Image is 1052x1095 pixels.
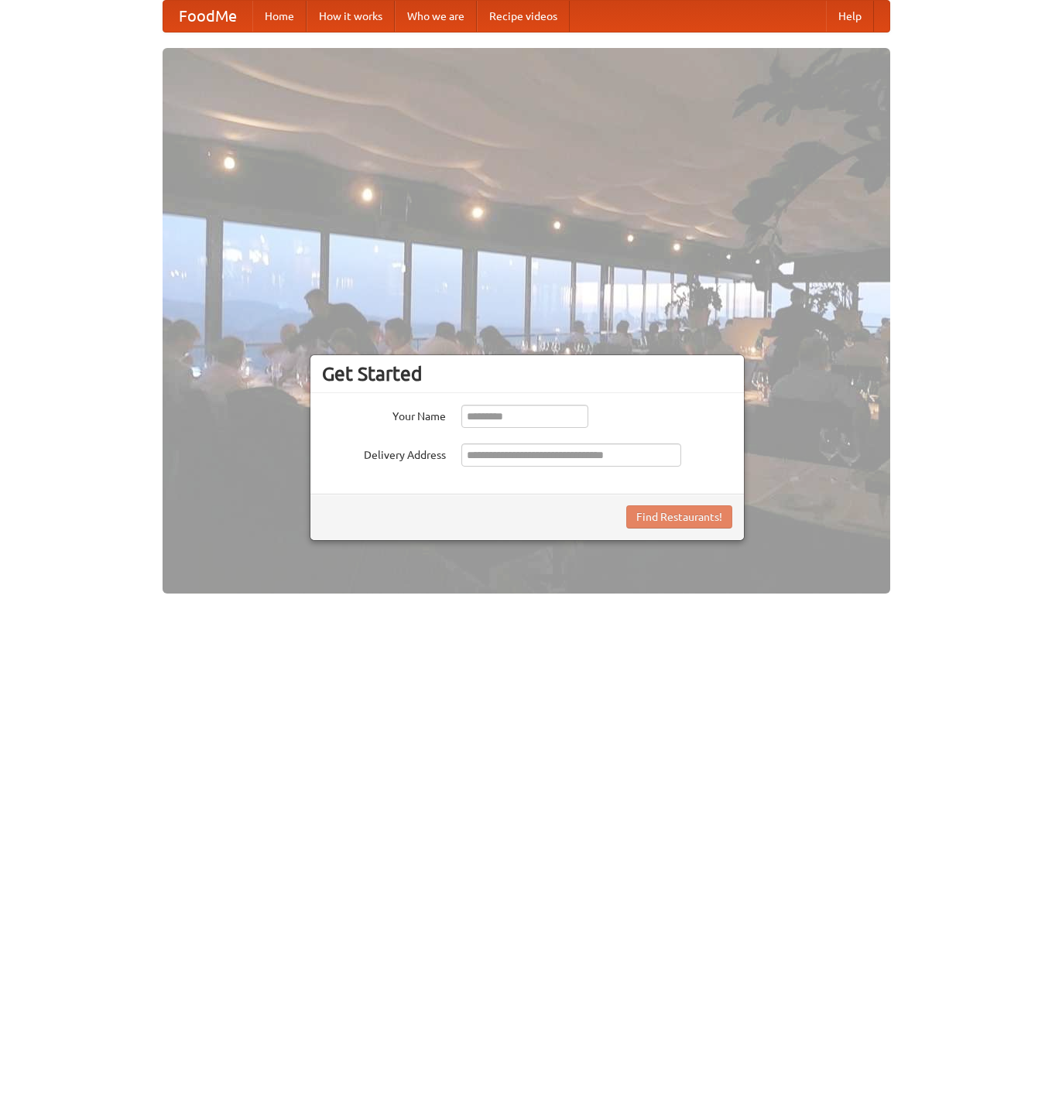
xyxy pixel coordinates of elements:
[307,1,395,32] a: How it works
[322,443,446,463] label: Delivery Address
[626,505,732,529] button: Find Restaurants!
[322,362,732,385] h3: Get Started
[252,1,307,32] a: Home
[477,1,570,32] a: Recipe videos
[826,1,874,32] a: Help
[322,405,446,424] label: Your Name
[395,1,477,32] a: Who we are
[163,1,252,32] a: FoodMe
